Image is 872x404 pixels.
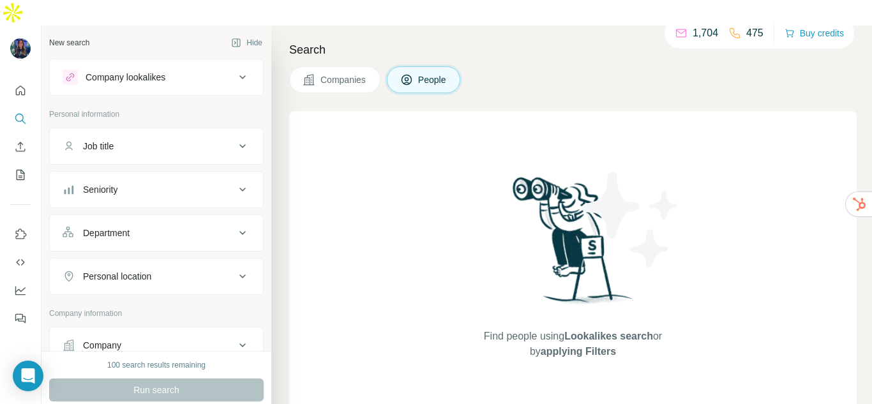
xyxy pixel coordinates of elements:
[83,227,130,239] div: Department
[507,174,640,316] img: Surfe Illustration - Woman searching with binoculars
[10,135,31,158] button: Enrich CSV
[10,223,31,246] button: Use Surfe on LinkedIn
[13,361,43,391] div: Open Intercom Messenger
[470,329,675,359] span: Find people using or by
[10,38,31,59] img: Avatar
[10,163,31,186] button: My lists
[107,359,206,371] div: 100 search results remaining
[10,251,31,274] button: Use Surfe API
[746,26,763,41] p: 475
[693,26,718,41] p: 1,704
[83,339,121,352] div: Company
[83,183,117,196] div: Seniority
[50,131,263,161] button: Job title
[10,107,31,130] button: Search
[10,307,31,330] button: Feedback
[83,140,114,153] div: Job title
[785,24,844,42] button: Buy credits
[418,73,447,86] span: People
[83,270,151,283] div: Personal location
[50,218,263,248] button: Department
[50,62,263,93] button: Company lookalikes
[50,174,263,205] button: Seniority
[573,162,688,277] img: Surfe Illustration - Stars
[86,71,165,84] div: Company lookalikes
[50,330,263,361] button: Company
[49,108,264,120] p: Personal information
[10,79,31,102] button: Quick start
[222,33,271,52] button: Hide
[49,308,264,319] p: Company information
[49,37,89,49] div: New search
[320,73,367,86] span: Companies
[541,346,616,357] span: applying Filters
[289,41,857,59] h4: Search
[50,261,263,292] button: Personal location
[564,331,653,341] span: Lookalikes search
[10,279,31,302] button: Dashboard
